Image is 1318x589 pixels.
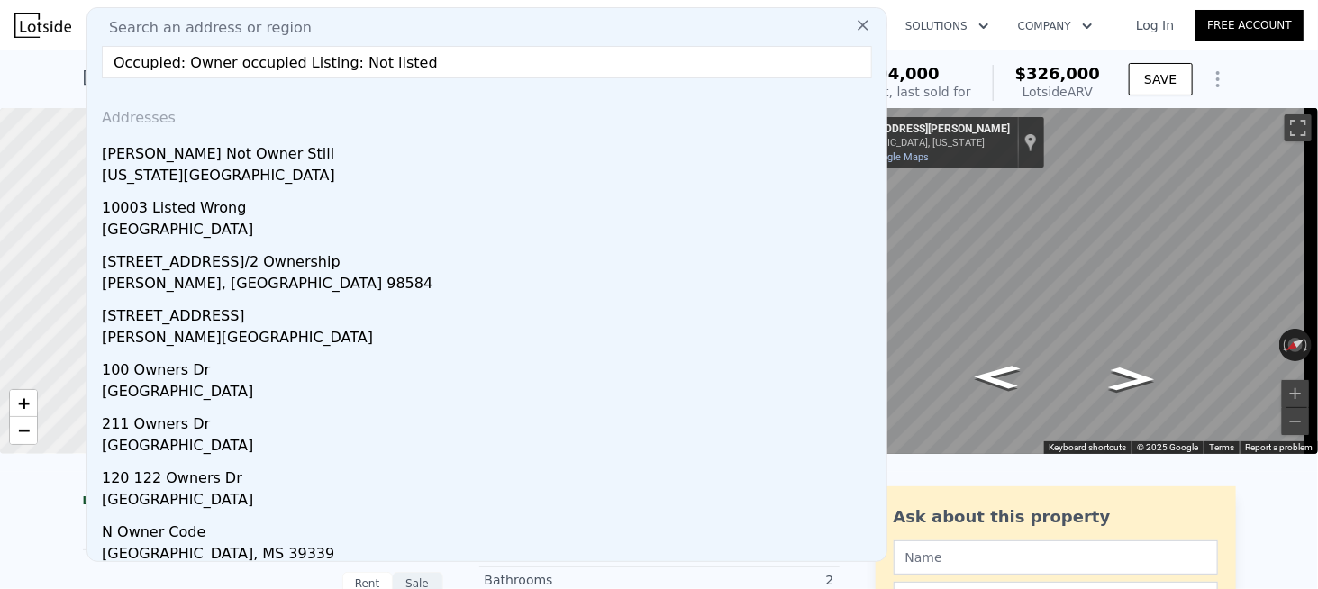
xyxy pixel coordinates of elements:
[824,108,1318,454] div: Map
[894,504,1218,530] div: Ask about this property
[102,190,879,219] div: 10003 Listed Wrong
[1278,331,1313,359] button: Reset the view
[1137,442,1198,452] span: © 2025 Google
[1279,329,1289,361] button: Rotate counterclockwise
[102,460,879,489] div: 120 122 Owners Dr
[824,108,1318,454] div: Street View
[18,392,30,414] span: +
[832,137,1010,149] div: [GEOGRAPHIC_DATA], [US_STATE]
[102,406,879,435] div: 211 Owners Dr
[102,244,879,273] div: [STREET_ADDRESS]/2 Ownership
[1285,114,1312,141] button: Toggle fullscreen view
[83,65,650,90] div: [STREET_ADDRESS][PERSON_NAME] , [GEOGRAPHIC_DATA] , NC 27704
[1004,10,1107,42] button: Company
[102,489,879,514] div: [GEOGRAPHIC_DATA]
[1015,83,1101,101] div: Lotside ARV
[83,494,443,512] div: LISTING & SALE HISTORY
[102,136,879,165] div: [PERSON_NAME] Not Owner Still
[1129,63,1192,95] button: SAVE
[102,273,879,298] div: [PERSON_NAME], [GEOGRAPHIC_DATA] 98584
[102,219,879,244] div: [GEOGRAPHIC_DATA]
[102,435,879,460] div: [GEOGRAPHIC_DATA]
[832,122,1010,137] div: [STREET_ADDRESS][PERSON_NAME]
[823,83,971,101] div: Off Market, last sold for
[1245,442,1313,452] a: Report a problem
[102,352,879,381] div: 100 Owners Dr
[1282,380,1309,407] button: Zoom in
[1089,361,1175,396] path: Go Southwest, Glenn Rd
[485,571,659,589] div: Bathrooms
[854,64,940,83] span: $104,000
[102,543,879,568] div: [GEOGRAPHIC_DATA], MS 39339
[95,17,312,39] span: Search an address or region
[102,46,872,78] input: Enter an address, city, region, neighborhood or zip code
[1015,64,1101,83] span: $326,000
[10,417,37,444] a: Zoom out
[1049,441,1126,454] button: Keyboard shortcuts
[1303,329,1313,361] button: Rotate clockwise
[102,381,879,406] div: [GEOGRAPHIC_DATA]
[95,93,879,136] div: Addresses
[1024,132,1037,152] a: Show location on map
[18,419,30,441] span: −
[102,514,879,543] div: N Owner Code
[102,327,879,352] div: [PERSON_NAME][GEOGRAPHIC_DATA]
[102,165,879,190] div: [US_STATE][GEOGRAPHIC_DATA]
[1282,408,1309,435] button: Zoom out
[14,13,71,38] img: Lotside
[1209,442,1234,452] a: Terms (opens in new tab)
[1200,61,1236,97] button: Show Options
[1195,10,1304,41] a: Free Account
[891,10,1004,42] button: Solutions
[659,571,834,589] div: 2
[954,359,1041,394] path: Go Northeast, Glenn Rd
[102,298,879,327] div: [STREET_ADDRESS]
[10,390,37,417] a: Zoom in
[894,540,1218,575] input: Name
[1114,16,1195,34] a: Log In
